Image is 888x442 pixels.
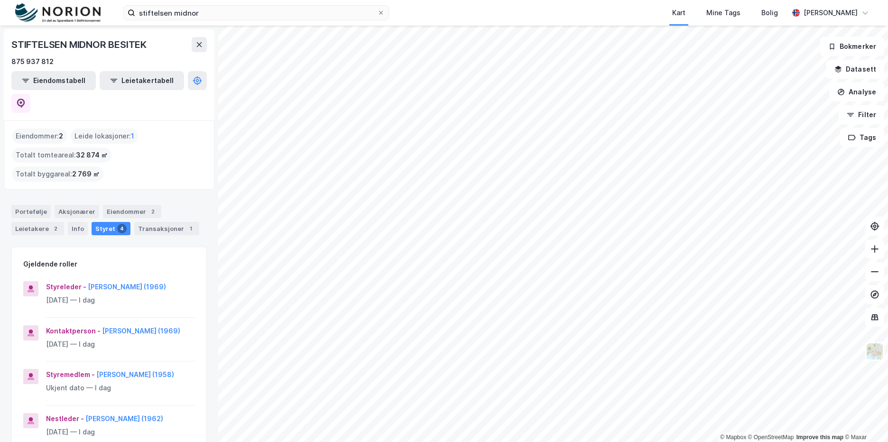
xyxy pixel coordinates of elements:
div: Kontrollprogram for chat [841,396,888,442]
span: 2 769 ㎡ [72,168,100,180]
span: 1 [131,130,134,142]
div: [PERSON_NAME] [804,7,858,18]
img: norion-logo.80e7a08dc31c2e691866.png [15,3,101,23]
button: Bokmerker [820,37,884,56]
span: 2 [59,130,63,142]
div: Info [68,222,88,235]
div: Aksjonærer [55,205,99,218]
div: STIFTELSEN MIDNOR BESITEK [11,37,148,52]
div: Leide lokasjoner : [71,129,138,144]
iframe: Chat Widget [841,396,888,442]
div: Mine Tags [706,7,740,18]
button: Tags [840,128,884,147]
div: Totalt tomteareal : [12,147,111,163]
div: 2 [51,224,60,233]
div: Leietakere [11,222,64,235]
div: Kart [672,7,685,18]
div: Portefølje [11,205,51,218]
div: Styret [92,222,130,235]
button: Leietakertabell [100,71,184,90]
div: 875 937 812 [11,56,54,67]
div: Ukjent dato — I dag [46,382,195,394]
a: Improve this map [796,434,843,441]
div: Bolig [761,7,778,18]
div: Transaksjoner [134,222,199,235]
button: Analyse [829,83,884,101]
div: [DATE] — I dag [46,426,195,438]
a: Mapbox [720,434,746,441]
input: Søk på adresse, matrikkel, gårdeiere, leietakere eller personer [135,6,377,20]
div: 2 [148,207,157,216]
img: Z [866,342,884,360]
div: Gjeldende roller [23,258,77,270]
a: OpenStreetMap [748,434,794,441]
button: Eiendomstabell [11,71,96,90]
div: 4 [117,224,127,233]
div: 1 [186,224,195,233]
div: Totalt byggareal : [12,166,103,182]
div: Eiendommer : [12,129,67,144]
button: Datasett [826,60,884,79]
div: Eiendommer [103,205,161,218]
span: 32 874 ㎡ [76,149,108,161]
div: [DATE] — I dag [46,295,195,306]
div: [DATE] — I dag [46,339,195,350]
button: Filter [839,105,884,124]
